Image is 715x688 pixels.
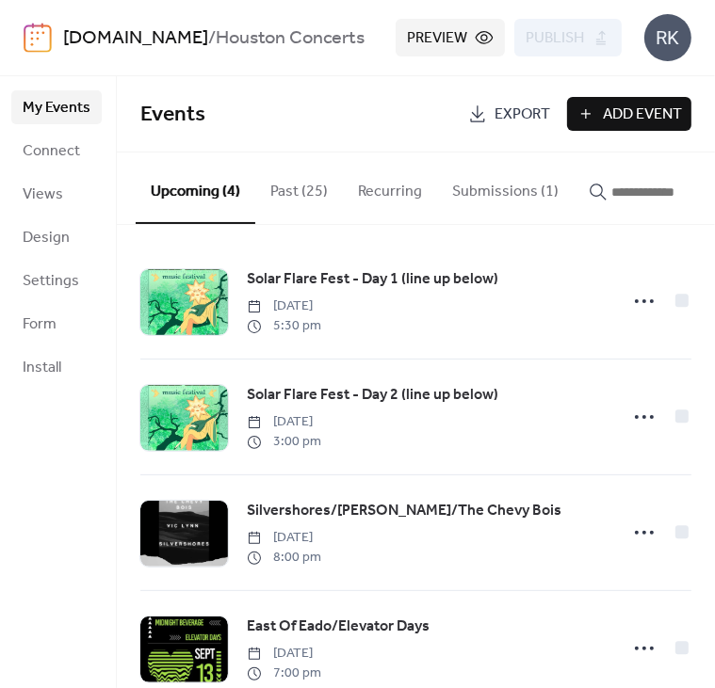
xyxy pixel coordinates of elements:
span: Add Event [603,104,682,126]
span: Solar Flare Fest - Day 1 (line up below) [247,268,498,291]
button: Add Event [567,97,691,131]
span: [DATE] [247,296,321,316]
span: Views [23,184,63,206]
b: Houston Concerts [216,21,365,56]
span: [DATE] [247,644,321,664]
a: Design [11,220,102,254]
a: Connect [11,134,102,168]
span: Silvershores/[PERSON_NAME]/The Chevy Bois [247,500,561,522]
a: Form [11,307,102,341]
a: Install [11,350,102,384]
span: 7:00 pm [247,664,321,683]
span: 3:00 pm [247,432,321,452]
span: 8:00 pm [247,548,321,568]
b: / [208,21,216,56]
button: Preview [396,19,505,56]
img: logo [24,23,52,53]
span: Settings [23,270,79,293]
span: Events [140,94,205,136]
button: Recurring [343,152,437,222]
span: 5:30 pm [247,316,321,336]
button: Past (25) [255,152,343,222]
a: My Events [11,90,102,124]
span: Solar Flare Fest - Day 2 (line up below) [247,384,498,407]
div: RK [644,14,691,61]
a: Views [11,177,102,211]
span: East Of Eado/Elevator Days [247,616,430,638]
span: [DATE] [247,528,321,548]
a: Settings [11,264,102,297]
span: My Events [23,97,90,120]
span: Preview [407,27,467,50]
span: Export [495,104,550,126]
a: Solar Flare Fest - Day 2 (line up below) [247,383,498,408]
button: Upcoming (4) [136,152,255,224]
a: Silvershores/[PERSON_NAME]/The Chevy Bois [247,499,561,523]
span: Form [23,313,57,336]
a: East Of Eado/Elevator Days [247,615,430,639]
span: [DATE] [247,412,321,432]
a: Solar Flare Fest - Day 1 (line up below) [247,267,498,292]
span: Install [23,357,61,379]
button: Submissions (1) [437,152,574,222]
span: Design [23,227,70,249]
a: [DOMAIN_NAME] [63,21,208,56]
a: Export [459,97,560,131]
span: Connect [23,140,80,163]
